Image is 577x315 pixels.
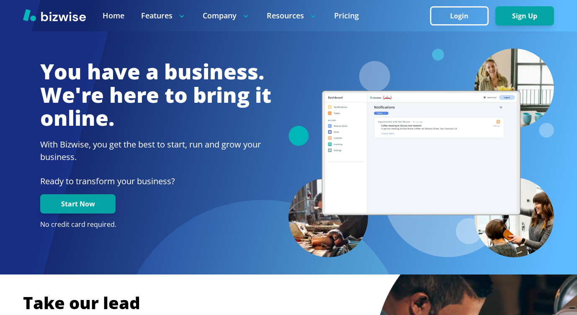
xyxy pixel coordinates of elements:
p: Resources [267,10,317,21]
a: Sign Up [495,12,554,20]
a: Home [103,10,124,21]
p: Ready to transform your business? [40,175,271,188]
a: Login [430,12,495,20]
a: Pricing [334,10,359,21]
button: Start Now [40,194,116,213]
h2: Take our lead [23,292,554,314]
p: Features [141,10,186,21]
button: Login [430,6,489,25]
button: Sign Up [495,6,554,25]
p: Company [203,10,250,21]
p: No credit card required. [40,220,271,229]
a: Start Now [40,200,116,208]
h2: With Bizwise, you get the best to start, run and grow your business. [40,138,271,163]
h1: You have a business. We're here to bring it online. [40,60,271,130]
img: Bizwise Logo [23,9,86,21]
